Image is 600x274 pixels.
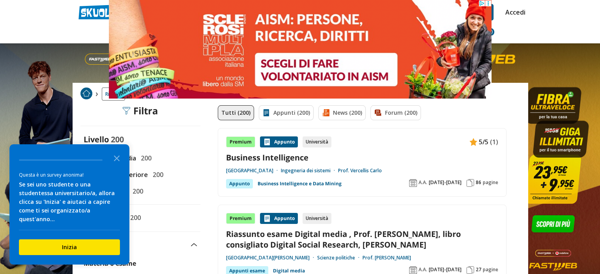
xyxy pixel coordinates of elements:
span: A.A. [419,179,427,186]
a: Prof. [PERSON_NAME] [363,255,411,261]
div: Survey [9,144,129,265]
span: A.A. [419,267,427,273]
a: Ricerca [102,88,125,101]
a: Home [80,88,92,101]
a: [GEOGRAPHIC_DATA][PERSON_NAME] [226,255,317,261]
img: News filtro contenuto [322,109,330,117]
div: Appunto [226,179,253,188]
span: [DATE]-[DATE] [429,267,462,273]
img: Forum filtro contenuto [374,109,382,117]
img: Pagine [466,266,474,274]
span: 200 [111,134,124,145]
a: [GEOGRAPHIC_DATA] [226,168,281,174]
span: [DATE]-[DATE] [429,179,462,186]
div: Università [303,136,331,147]
a: Prof. Vercellis Carlo [338,168,382,174]
img: Anno accademico [409,179,417,187]
div: Università [303,213,331,224]
div: Premium [226,213,255,224]
img: Home [80,88,92,99]
img: Pagine [466,179,474,187]
div: Filtra [122,105,158,116]
button: Inizia [19,239,120,255]
span: 27 [476,267,481,273]
span: 86 [476,179,481,186]
span: 200 [129,186,143,196]
a: Business Intelligence [226,152,498,163]
a: Riassunto esame Digital media , Prof. [PERSON_NAME], libro consigliato Digital Social Research, [... [226,229,498,250]
button: Close the survey [109,150,125,166]
span: pagine [483,179,498,186]
a: Accedi [505,4,522,21]
span: (1) [490,137,498,147]
img: Appunti contenuto [263,214,271,222]
span: 200 [127,212,141,223]
a: Tutti (200) [218,105,254,120]
a: Business Intelligence e Data Mining [258,179,342,188]
div: Se sei uno studente o una studentessa universitario/a, allora clicca su 'Inizia' e aiutaci a capi... [19,180,120,224]
span: 200 [138,153,151,163]
img: Appunti contenuto [263,138,271,146]
img: Appunti filtro contenuto [262,109,270,117]
div: Premium [226,136,255,147]
a: Appunti (200) [259,105,314,120]
a: Scienze politiche [317,255,363,261]
img: Filtra filtri mobile [122,107,130,115]
img: Appunti contenuto [469,138,477,146]
label: Livello [84,134,109,145]
a: News (200) [318,105,366,120]
span: 5/5 [479,137,488,147]
img: Apri e chiudi sezione [191,243,197,246]
div: Questa è un survey anonima! [19,171,120,179]
img: Anno accademico [409,266,417,274]
span: 200 [150,170,163,180]
a: Ingegneria dei sistemi [281,168,338,174]
div: Appunto [260,136,298,147]
span: pagine [483,267,498,273]
div: Appunto [260,213,298,224]
a: Forum (200) [370,105,421,120]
